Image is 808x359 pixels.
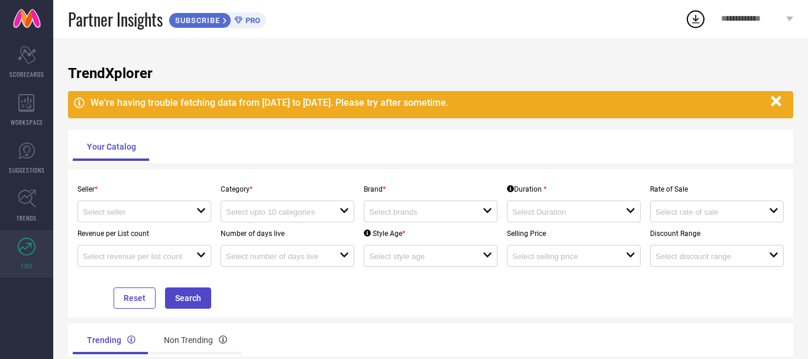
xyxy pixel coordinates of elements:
[68,7,163,31] span: Partner Insights
[507,229,641,238] p: Selling Price
[165,287,211,309] button: Search
[150,326,241,354] div: Non Trending
[221,229,354,238] p: Number of days live
[169,9,266,28] a: SUBSCRIBEPRO
[243,16,260,25] span: PRO
[364,229,405,238] div: Style Age
[73,132,150,161] div: Your Catalog
[17,214,37,222] span: TRENDS
[77,229,211,238] p: Revenue per List count
[21,261,33,270] span: FWD
[226,208,328,216] input: Select upto 10 categories
[369,252,471,261] input: Select style age
[91,97,765,108] div: We're having trouble fetching data from [DATE] to [DATE]. Please try after sometime.
[512,252,615,261] input: Select selling price
[650,185,784,193] p: Rate of Sale
[221,185,354,193] p: Category
[169,16,223,25] span: SUBSCRIBE
[11,118,43,127] span: WORKSPACE
[655,252,758,261] input: Select discount range
[507,185,547,193] div: Duration
[9,166,45,174] span: SUGGESTIONS
[83,252,185,261] input: Select revenue per list count
[685,8,706,30] div: Open download list
[655,208,758,216] input: Select rate of sale
[114,287,156,309] button: Reset
[9,70,44,79] span: SCORECARDS
[650,229,784,238] p: Discount Range
[73,326,150,354] div: Trending
[369,208,471,216] input: Select brands
[226,252,328,261] input: Select number of days live
[68,65,793,82] h1: TrendXplorer
[83,208,185,216] input: Select seller
[364,185,497,193] p: Brand
[77,185,211,193] p: Seller
[512,208,615,216] input: Select Duration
